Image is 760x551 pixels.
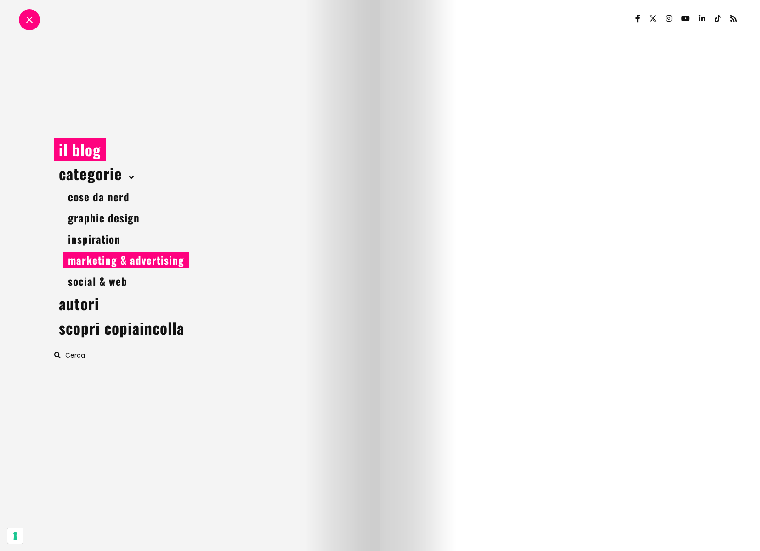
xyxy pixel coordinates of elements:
a: marketing & advertising [63,252,189,268]
button: Le tue preferenze relative al consenso per le tecnologie di tracciamento [7,528,23,544]
a: scopri copiaincolla [54,317,189,339]
a: categorie [54,162,127,185]
a: inspiration [63,231,125,247]
a: autori [54,292,104,315]
a: social & web [63,273,132,289]
a: il blog [54,138,106,161]
a: cose da nerd [63,189,134,204]
a: Cerca [54,351,85,360]
a: graphic design [63,210,144,226]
